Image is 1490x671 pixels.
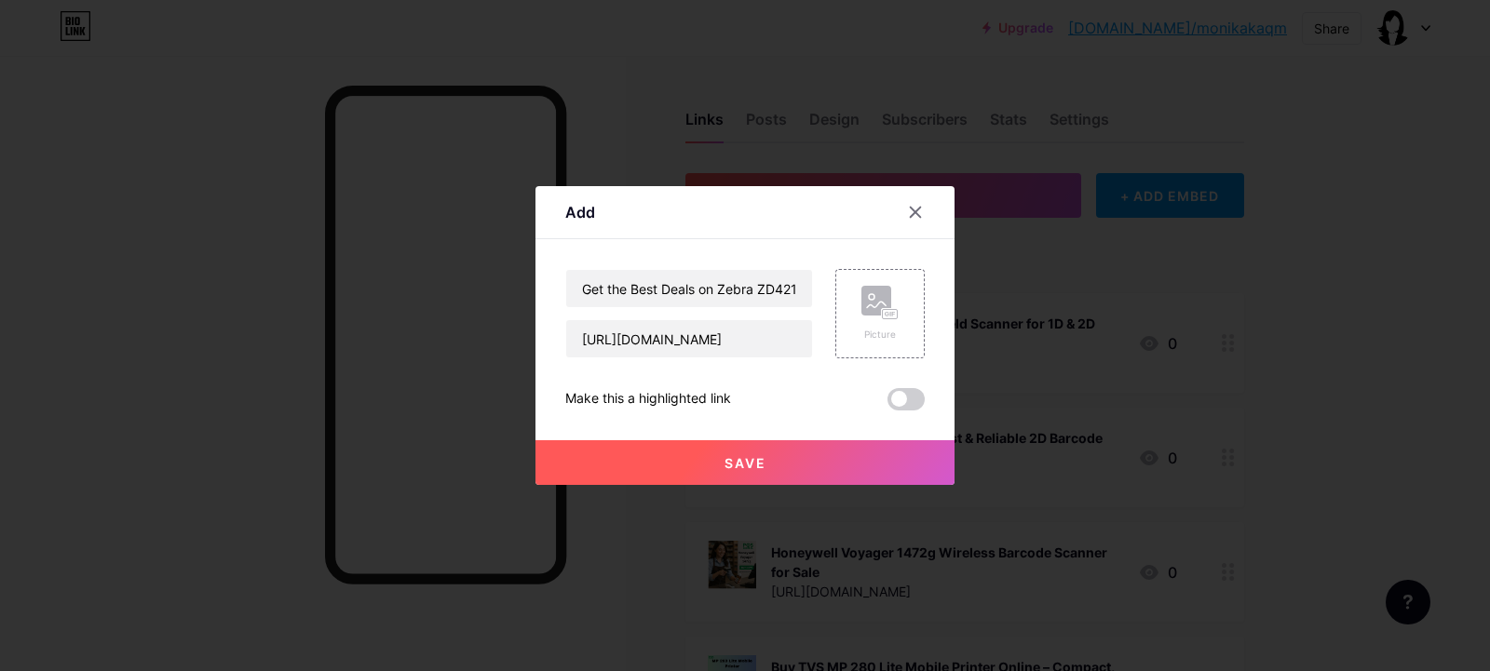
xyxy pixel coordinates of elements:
input: Title [566,270,812,307]
span: Save [725,455,766,471]
div: Picture [861,328,899,342]
div: Add [565,201,595,223]
div: Make this a highlighted link [565,388,731,410]
button: Save [535,440,955,485]
input: URL [566,320,812,357]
